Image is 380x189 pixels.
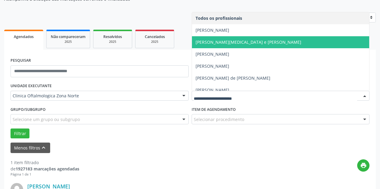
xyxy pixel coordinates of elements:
span: Agendados [14,34,34,39]
span: [PERSON_NAME] de [PERSON_NAME] [196,75,270,81]
div: 1 item filtrado [11,159,79,166]
span: [PERSON_NAME] [196,63,229,69]
span: Selecionar procedimento [194,116,244,123]
button: Menos filtroskeyboard_arrow_up [11,143,50,153]
span: Resolvidos [103,34,122,39]
button: print [357,159,369,172]
span: Clinica Oftalmologica Zona Norte [13,93,176,99]
button: Filtrar [11,128,29,139]
span: [PERSON_NAME] [196,27,229,33]
div: de [11,166,79,172]
span: Todos os profissionais [196,15,242,21]
i: keyboard_arrow_up [40,144,47,151]
label: Item de agendamento [192,105,236,114]
span: Selecione um grupo ou subgrupo [13,116,80,123]
span: [PERSON_NAME] [196,87,229,93]
label: UNIDADE EXECUTANTE [11,81,52,91]
div: 2025 [98,40,128,44]
div: 2025 [140,40,170,44]
i: print [360,162,367,169]
label: PESQUISAR [11,56,31,65]
label: Grupo/Subgrupo [11,105,46,114]
span: [PERSON_NAME] [196,51,229,57]
div: 2025 [51,40,86,44]
span: Cancelados [145,34,165,39]
strong: 1927183 marcações agendadas [16,166,79,172]
div: Página 1 de 1 [11,172,79,177]
span: [PERSON_NAME][MEDICAL_DATA] e [PERSON_NAME] [196,39,301,45]
span: Não compareceram [51,34,86,39]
